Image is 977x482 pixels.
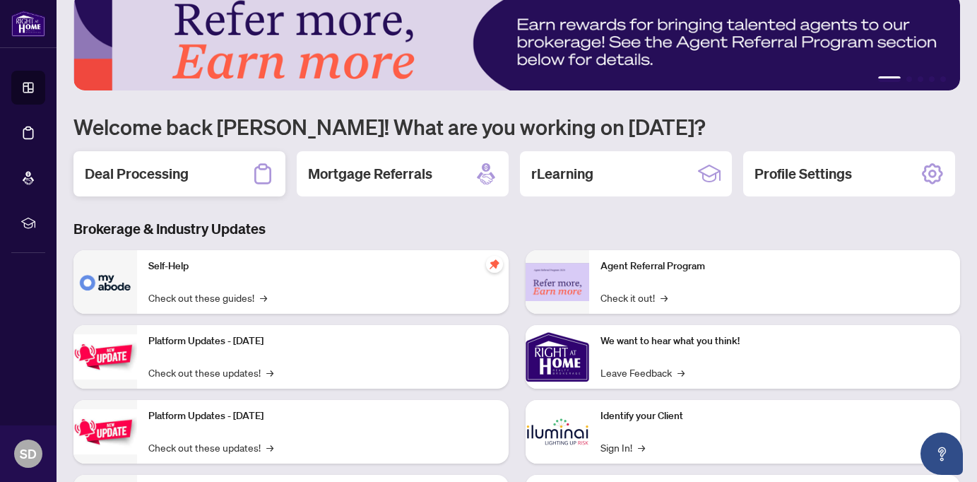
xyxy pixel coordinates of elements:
span: → [638,440,645,455]
a: Check out these updates!→ [148,440,273,455]
span: SD [20,444,37,464]
button: 4 [929,76,935,82]
h3: Brokerage & Industry Updates [73,219,960,239]
a: Check it out!→ [600,290,668,305]
span: → [661,290,668,305]
p: Agent Referral Program [600,259,949,274]
button: 5 [940,76,946,82]
span: → [266,365,273,380]
p: Platform Updates - [DATE] [148,408,497,424]
img: We want to hear what you think! [526,325,589,389]
h1: Welcome back [PERSON_NAME]! What are you working on [DATE]? [73,113,960,140]
button: 3 [918,76,923,82]
img: logo [11,11,45,37]
a: Check out these updates!→ [148,365,273,380]
p: We want to hear what you think! [600,334,949,349]
button: 1 [878,76,901,82]
span: → [677,365,685,380]
img: Self-Help [73,250,137,314]
h2: rLearning [531,164,593,184]
h2: Deal Processing [85,164,189,184]
img: Agent Referral Program [526,263,589,302]
span: → [260,290,267,305]
button: 2 [906,76,912,82]
a: Check out these guides!→ [148,290,267,305]
img: Platform Updates - July 21, 2025 [73,334,137,379]
span: → [266,440,273,455]
p: Self-Help [148,259,497,274]
p: Identify your Client [600,408,949,424]
a: Leave Feedback→ [600,365,685,380]
h2: Mortgage Referrals [308,164,432,184]
h2: Profile Settings [754,164,852,184]
img: Identify your Client [526,400,589,464]
button: Open asap [920,433,963,475]
a: Sign In!→ [600,440,645,455]
img: Platform Updates - July 8, 2025 [73,409,137,454]
span: pushpin [486,256,503,273]
p: Platform Updates - [DATE] [148,334,497,349]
